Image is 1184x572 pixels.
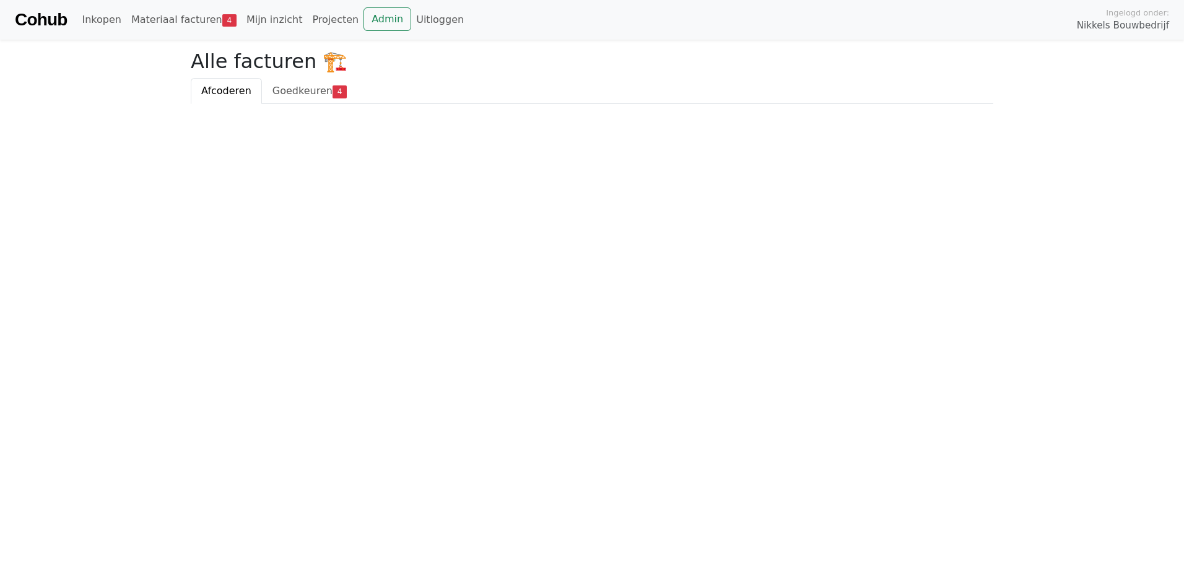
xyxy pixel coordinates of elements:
a: Mijn inzicht [242,7,308,32]
span: Ingelogd onder: [1106,7,1169,19]
a: Cohub [15,5,67,35]
a: Materiaal facturen4 [126,7,242,32]
a: Goedkeuren4 [262,78,357,104]
span: Afcoderen [201,85,251,97]
a: Inkopen [77,7,126,32]
a: Admin [363,7,411,31]
span: 4 [333,85,347,98]
span: Nikkels Bouwbedrijf [1077,19,1169,33]
h2: Alle facturen 🏗️ [191,50,993,73]
a: Afcoderen [191,78,262,104]
a: Uitloggen [411,7,469,32]
a: Projecten [307,7,363,32]
span: Goedkeuren [272,85,333,97]
span: 4 [222,14,237,27]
